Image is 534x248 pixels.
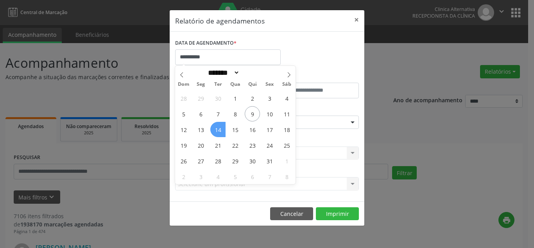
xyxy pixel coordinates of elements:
span: Outubro 14, 2025 [210,122,226,137]
span: Novembro 5, 2025 [228,169,243,184]
span: Outubro 17, 2025 [262,122,277,137]
span: Outubro 5, 2025 [176,106,191,121]
span: Outubro 13, 2025 [193,122,208,137]
span: Outubro 19, 2025 [176,138,191,153]
span: Novembro 3, 2025 [193,169,208,184]
span: Novembro 4, 2025 [210,169,226,184]
button: Close [349,10,364,29]
span: Sex [261,82,278,87]
span: Qua [227,82,244,87]
span: Outubro 6, 2025 [193,106,208,121]
span: Novembro 2, 2025 [176,169,191,184]
span: Novembro 8, 2025 [279,169,294,184]
button: Imprimir [316,207,359,221]
span: Outubro 30, 2025 [245,153,260,168]
button: Cancelar [270,207,313,221]
span: Outubro 7, 2025 [210,106,226,121]
span: Novembro 1, 2025 [279,153,294,168]
span: Outubro 10, 2025 [262,106,277,121]
span: Outubro 3, 2025 [262,91,277,106]
span: Outubro 2, 2025 [245,91,260,106]
span: Novembro 7, 2025 [262,169,277,184]
h5: Relatório de agendamentos [175,16,265,26]
span: Outubro 8, 2025 [228,106,243,121]
span: Outubro 22, 2025 [228,138,243,153]
span: Dom [175,82,192,87]
span: Outubro 12, 2025 [176,122,191,137]
span: Sáb [278,82,296,87]
span: Outubro 20, 2025 [193,138,208,153]
span: Outubro 25, 2025 [279,138,294,153]
input: Year [240,69,265,77]
span: Outubro 16, 2025 [245,122,260,137]
span: Setembro 29, 2025 [193,91,208,106]
span: Outubro 29, 2025 [228,153,243,168]
select: Month [205,69,240,77]
span: Outubro 28, 2025 [210,153,226,168]
span: Novembro 6, 2025 [245,169,260,184]
span: Outubro 15, 2025 [228,122,243,137]
span: Outubro 1, 2025 [228,91,243,106]
label: DATA DE AGENDAMENTO [175,37,237,49]
span: Outubro 31, 2025 [262,153,277,168]
span: Outubro 26, 2025 [176,153,191,168]
span: Setembro 28, 2025 [176,91,191,106]
span: Outubro 11, 2025 [279,106,294,121]
span: Outubro 4, 2025 [279,91,294,106]
span: Ter [210,82,227,87]
span: Outubro 18, 2025 [279,122,294,137]
span: Outubro 24, 2025 [262,138,277,153]
span: Seg [192,82,210,87]
label: ATÉ [269,71,359,83]
span: Outubro 27, 2025 [193,153,208,168]
span: Outubro 21, 2025 [210,138,226,153]
span: Outubro 9, 2025 [245,106,260,121]
span: Setembro 30, 2025 [210,91,226,106]
span: Qui [244,82,261,87]
span: Outubro 23, 2025 [245,138,260,153]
